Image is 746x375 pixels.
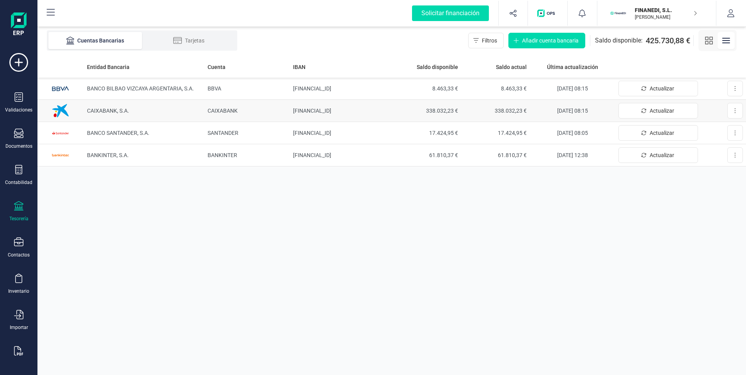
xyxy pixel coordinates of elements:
span: Actualizar [650,85,674,92]
span: Saldo disponible: [595,36,643,45]
span: CAIXABANK [208,108,238,114]
img: FI [610,5,627,22]
td: [FINANCIAL_ID] [290,122,393,144]
span: 61.810,37 € [396,151,458,159]
div: Documentos [5,143,32,149]
div: Cuentas Bancarias [64,37,126,44]
span: BBVA [208,85,221,92]
span: [DATE] 08:15 [557,85,588,92]
button: Filtros [468,33,504,48]
button: Actualizar [618,147,698,163]
img: Logo de OPS [537,9,558,17]
span: 61.810,37 € [464,151,527,159]
span: 8.463,33 € [464,85,527,92]
span: Actualizar [650,107,674,115]
span: BANCO BILBAO VIZCAYA ARGENTARIA, S.A. [87,85,194,92]
button: Añadir cuenta bancaria [508,33,585,48]
span: 425.730,88 € [646,35,690,46]
div: Solicitar financiación [412,5,489,21]
td: [FINANCIAL_ID] [290,144,393,166]
span: Filtros [482,37,497,44]
button: FIFINANEDI, S.L.[PERSON_NAME] [607,1,707,26]
td: [FINANCIAL_ID] [290,78,393,100]
span: 338.032,23 € [396,107,458,115]
button: Actualizar [618,81,698,96]
img: Imagen de BANCO SANTANDER, S.A. [49,121,72,145]
p: [PERSON_NAME] [635,14,697,20]
span: Actualizar [650,129,674,137]
div: Tarjetas [158,37,220,44]
div: Contabilidad [5,179,32,186]
td: [FINANCIAL_ID] [290,100,393,122]
span: Cuenta [208,63,226,71]
div: Validaciones [5,107,32,113]
span: 338.032,23 € [464,107,527,115]
button: Actualizar [618,103,698,119]
img: Imagen de BANKINTER, S.A. [49,143,72,167]
span: 8.463,33 € [396,85,458,92]
span: Saldo disponible [417,63,458,71]
p: FINANEDI, S.L. [635,6,697,14]
span: BANKINTER [208,152,237,158]
img: Imagen de BANCO BILBAO VIZCAYA ARGENTARIA, S.A. [49,77,72,100]
span: 17.424,95 € [396,129,458,137]
div: Inventario [8,288,29,294]
span: [DATE] 08:05 [557,130,588,136]
span: SANTANDER [208,130,238,136]
span: CAIXABANK, S.A. [87,108,129,114]
span: BANKINTER, S.A. [87,152,129,158]
span: IBAN [293,63,306,71]
button: Logo de OPS [533,1,563,26]
button: Actualizar [618,125,698,141]
img: Logo Finanedi [11,12,27,37]
div: Importar [10,324,28,331]
div: Contactos [8,252,30,258]
span: [DATE] 08:15 [557,108,588,114]
span: 17.424,95 € [464,129,527,137]
button: Solicitar financiación [403,1,498,26]
img: Imagen de CAIXABANK, S.A. [49,99,72,122]
span: Saldo actual [496,63,527,71]
span: BANCO SANTANDER, S.A. [87,130,149,136]
span: Última actualización [547,63,598,71]
span: Entidad Bancaria [87,63,130,71]
span: [DATE] 12:38 [557,152,588,158]
span: Actualizar [650,151,674,159]
div: Tesorería [9,216,28,222]
span: Añadir cuenta bancaria [522,37,579,44]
